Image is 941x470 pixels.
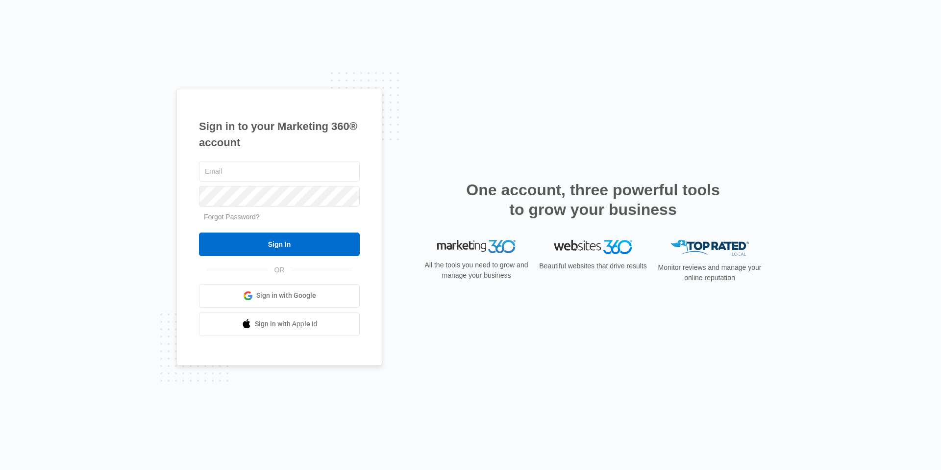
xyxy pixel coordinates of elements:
[421,260,531,281] p: All the tools you need to grow and manage your business
[538,261,648,271] p: Beautiful websites that drive results
[255,319,318,329] span: Sign in with Apple Id
[655,262,765,283] p: Monitor reviews and manage your online reputation
[204,213,260,221] a: Forgot Password?
[670,240,749,256] img: Top Rated Local
[199,233,360,256] input: Sign In
[268,265,292,275] span: OR
[199,313,360,336] a: Sign in with Apple Id
[199,284,360,308] a: Sign in with Google
[437,240,516,254] img: Marketing 360
[199,118,360,151] h1: Sign in to your Marketing 360® account
[256,290,316,301] span: Sign in with Google
[463,180,723,219] h2: One account, three powerful tools to grow your business
[554,240,632,254] img: Websites 360
[199,161,360,182] input: Email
